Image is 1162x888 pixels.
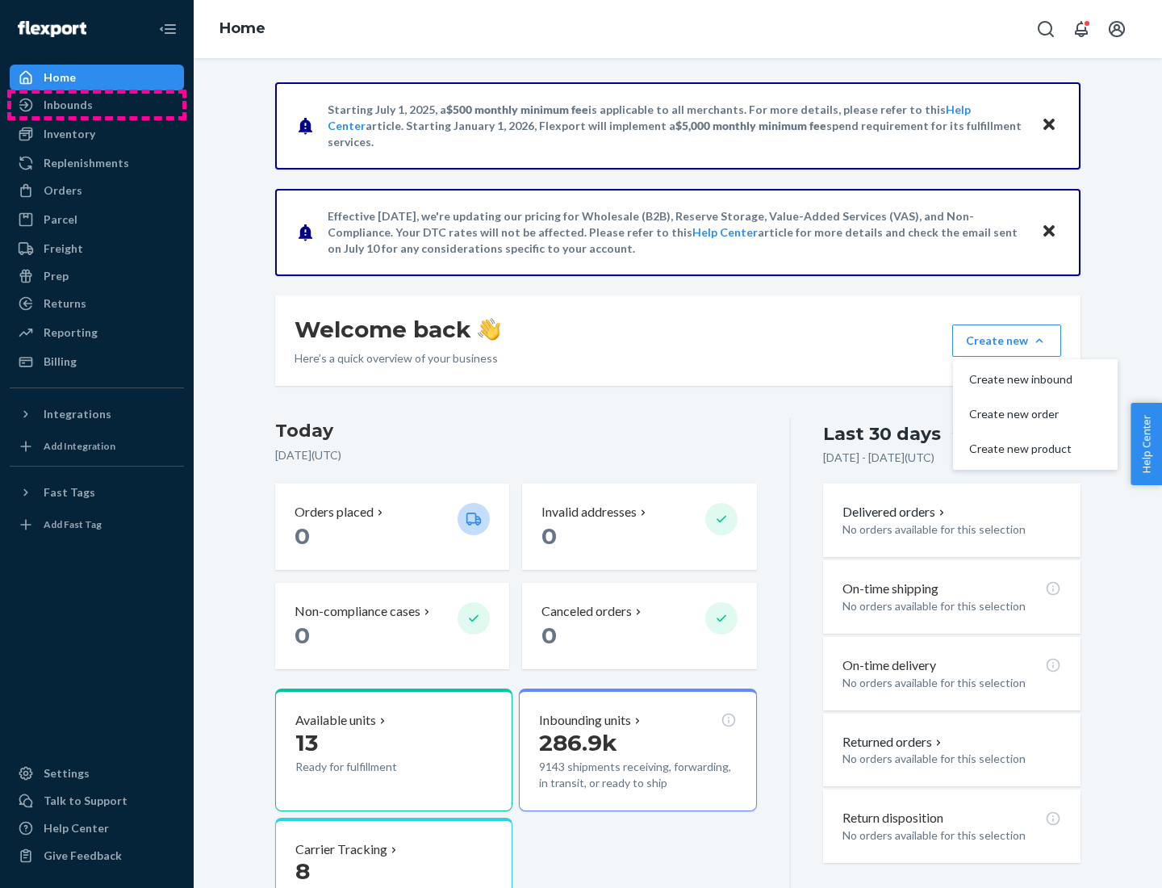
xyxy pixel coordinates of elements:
[10,843,184,869] button: Give Feedback
[842,598,1061,614] p: No orders available for this selection
[44,97,93,113] div: Inbounds
[10,349,184,375] a: Billing
[10,760,184,786] a: Settings
[295,759,445,775] p: Ready for fulfillment
[295,729,318,756] span: 13
[1039,114,1060,137] button: Close
[842,675,1061,691] p: No orders available for this selection
[44,406,111,422] div: Integrations
[522,484,756,570] button: Invalid addresses 0
[541,503,637,521] p: Invalid addresses
[842,503,948,521] button: Delivered orders
[446,103,588,116] span: $500 monthly minimum fee
[842,580,938,598] p: On-time shipping
[44,325,98,341] div: Reporting
[44,241,83,257] div: Freight
[44,212,77,228] div: Parcel
[328,208,1026,257] p: Effective [DATE], we're updating our pricing for Wholesale (B2B), Reserve Storage, Value-Added Se...
[842,809,943,827] p: Return disposition
[44,126,95,142] div: Inventory
[842,733,945,752] button: Returned orders
[969,374,1072,385] span: Create new inbound
[10,150,184,176] a: Replenishments
[842,751,1061,767] p: No orders available for this selection
[44,517,102,531] div: Add Fast Tag
[295,840,387,859] p: Carrier Tracking
[295,857,310,885] span: 8
[295,350,500,367] p: Here’s a quick overview of your business
[522,583,756,669] button: Canceled orders 0
[478,318,500,341] img: hand-wave emoji
[295,622,310,649] span: 0
[10,92,184,118] a: Inbounds
[956,362,1114,397] button: Create new inbound
[519,689,756,811] button: Inbounding units286.9k9143 shipments receiving, forwarding, in transit, or ready to ship
[18,21,86,37] img: Flexport logo
[44,793,127,809] div: Talk to Support
[823,450,934,466] p: [DATE] - [DATE] ( UTC )
[1131,403,1162,485] button: Help Center
[541,522,557,550] span: 0
[10,788,184,814] a: Talk to Support
[675,119,826,132] span: $5,000 monthly minimum fee
[207,6,278,52] ol: breadcrumbs
[10,207,184,232] a: Parcel
[692,225,758,239] a: Help Center
[44,69,76,86] div: Home
[44,848,122,864] div: Give Feedback
[219,19,265,37] a: Home
[10,434,184,459] a: Add Integration
[328,102,1026,150] p: Starting July 1, 2025, a is applicable to all merchants. For more details, please refer to this a...
[541,602,632,621] p: Canceled orders
[10,65,184,90] a: Home
[44,439,115,453] div: Add Integration
[842,827,1061,844] p: No orders available for this selection
[1101,13,1133,45] button: Open account menu
[1039,220,1060,244] button: Close
[10,291,184,316] a: Returns
[539,729,617,756] span: 286.9k
[295,315,500,344] h1: Welcome back
[823,421,941,446] div: Last 30 days
[44,484,95,501] div: Fast Tags
[10,320,184,346] a: Reporting
[295,503,374,521] p: Orders placed
[44,155,129,171] div: Replenishments
[1065,13,1097,45] button: Open notifications
[44,354,77,370] div: Billing
[10,815,184,841] a: Help Center
[539,711,631,730] p: Inbounding units
[952,325,1061,357] button: Create newCreate new inboundCreate new orderCreate new product
[969,408,1072,420] span: Create new order
[275,484,509,570] button: Orders placed 0
[152,13,184,45] button: Close Navigation
[969,443,1072,454] span: Create new product
[842,521,1061,538] p: No orders available for this selection
[44,765,90,781] div: Settings
[44,268,69,284] div: Prep
[295,711,376,730] p: Available units
[956,432,1114,467] button: Create new product
[275,418,757,444] h3: Today
[10,512,184,538] a: Add Fast Tag
[10,401,184,427] button: Integrations
[539,759,736,791] p: 9143 shipments receiving, forwarding, in transit, or ready to ship
[44,820,109,836] div: Help Center
[275,447,757,463] p: [DATE] ( UTC )
[295,602,420,621] p: Non-compliance cases
[44,182,82,199] div: Orders
[541,622,557,649] span: 0
[275,689,512,811] button: Available units13Ready for fulfillment
[10,236,184,262] a: Freight
[1030,13,1062,45] button: Open Search Box
[10,480,184,505] button: Fast Tags
[275,583,509,669] button: Non-compliance cases 0
[10,263,184,289] a: Prep
[10,121,184,147] a: Inventory
[295,522,310,550] span: 0
[10,178,184,203] a: Orders
[44,295,86,312] div: Returns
